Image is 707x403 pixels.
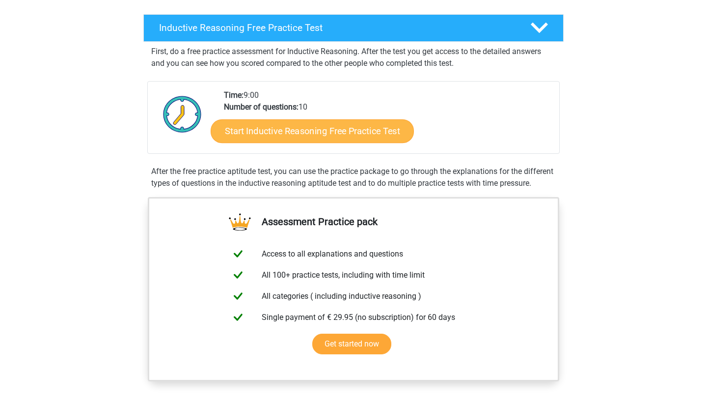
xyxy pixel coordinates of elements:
[312,334,391,354] a: Get started now
[217,89,559,153] div: 9:00 10
[211,119,414,143] a: Start Inductive Reasoning Free Practice Test
[224,102,299,112] b: Number of questions:
[158,89,207,139] img: Clock
[151,46,556,69] p: First, do a free practice assessment for Inductive Reasoning. After the test you get access to th...
[224,90,244,100] b: Time:
[139,14,568,42] a: Inductive Reasoning Free Practice Test
[147,166,560,189] div: After the free practice aptitude test, you can use the practice package to go through the explana...
[159,22,515,33] h4: Inductive Reasoning Free Practice Test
